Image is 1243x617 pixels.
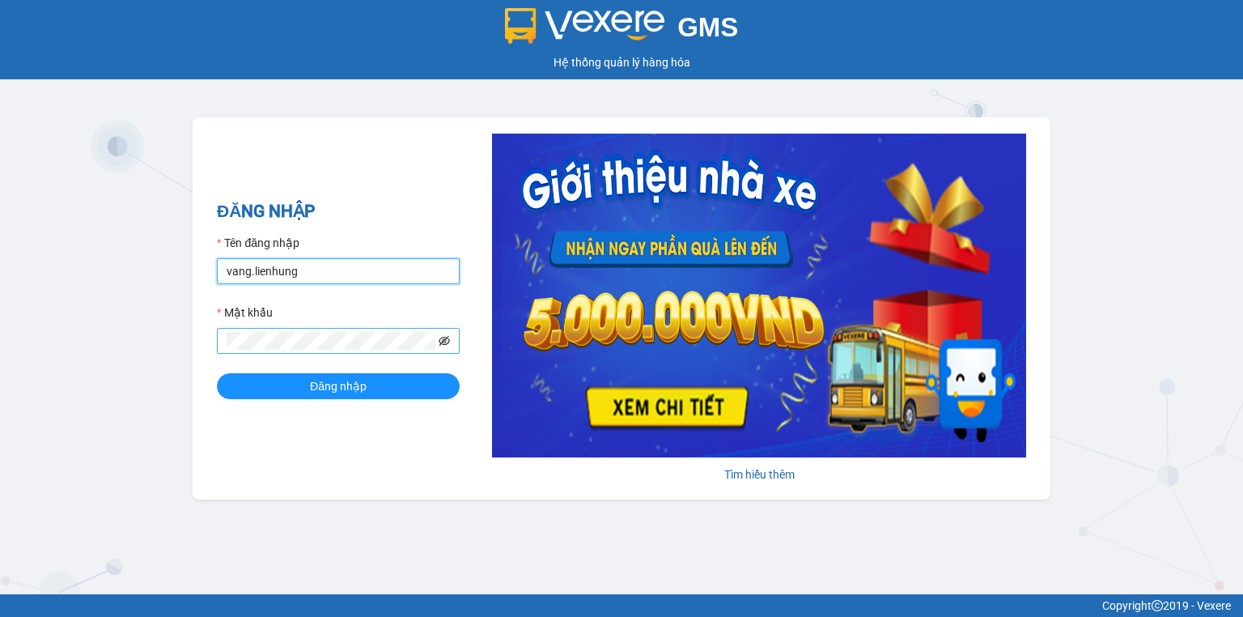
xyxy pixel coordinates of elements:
[310,377,367,395] span: Đăng nhập
[677,12,738,42] span: GMS
[1152,600,1163,611] span: copyright
[439,335,450,347] span: eye-invisible
[505,24,739,37] a: GMS
[217,304,273,321] label: Mật khẩu
[492,134,1026,457] img: banner-0
[217,258,460,284] input: Tên đăng nhập
[492,466,1026,483] div: Tìm hiểu thêm
[227,332,435,350] input: Mật khẩu
[217,234,299,252] label: Tên đăng nhập
[217,198,460,225] h2: ĐĂNG NHẬP
[217,373,460,399] button: Đăng nhập
[505,8,665,44] img: logo 2
[12,597,1231,615] div: Copyright 2019 - Vexere
[4,53,1239,71] div: Hệ thống quản lý hàng hóa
